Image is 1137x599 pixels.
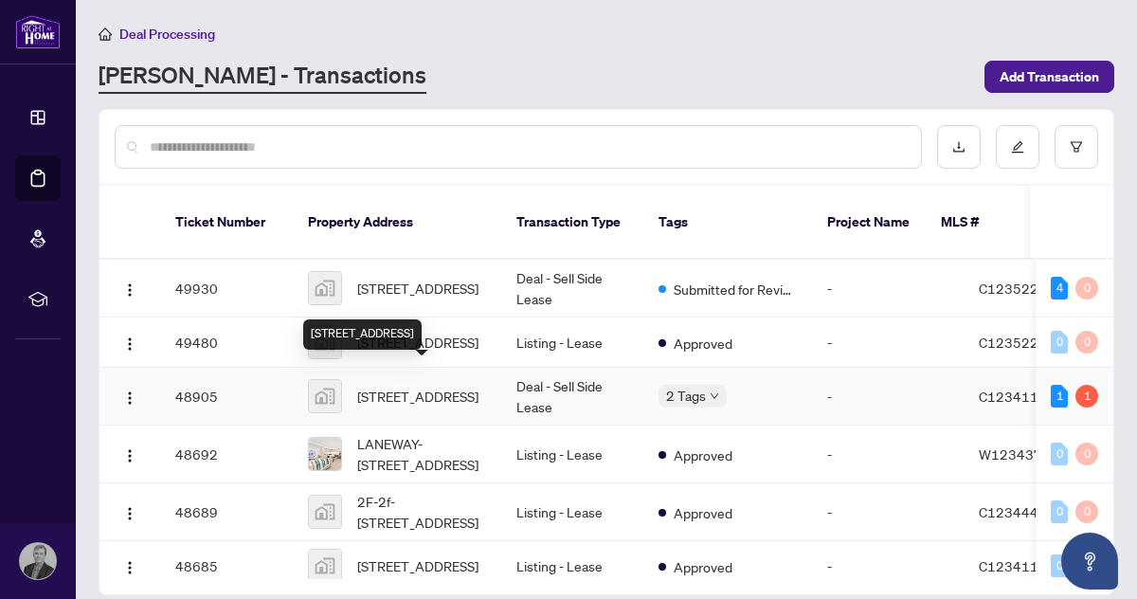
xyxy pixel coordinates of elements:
[122,448,137,463] img: Logo
[937,125,981,169] button: download
[979,334,1056,351] span: C12352205
[122,506,137,521] img: Logo
[20,543,56,579] img: Profile Icon
[1011,140,1024,154] span: edit
[979,388,1056,405] span: C12341197
[710,391,719,401] span: down
[812,426,964,483] td: -
[501,541,643,591] td: Listing - Lease
[160,260,293,318] td: 49930
[674,502,732,523] span: Approved
[674,445,732,465] span: Approved
[160,483,293,541] td: 48689
[15,14,61,49] img: logo
[160,541,293,591] td: 48685
[160,426,293,483] td: 48692
[674,333,732,354] span: Approved
[357,555,478,576] span: [STREET_ADDRESS]
[812,541,964,591] td: -
[984,61,1114,93] button: Add Transaction
[1075,331,1098,354] div: 0
[501,318,643,368] td: Listing - Lease
[666,385,706,407] span: 2 Tags
[122,282,137,298] img: Logo
[1075,500,1098,523] div: 0
[309,496,341,528] img: thumbnail-img
[643,186,812,260] th: Tags
[1051,277,1068,299] div: 4
[926,186,1039,260] th: MLS #
[1051,331,1068,354] div: 0
[1051,500,1068,523] div: 0
[357,491,486,533] span: 2F-2f-[STREET_ADDRESS]
[309,380,341,412] img: thumbnail-img
[501,426,643,483] td: Listing - Lease
[115,497,145,527] button: Logo
[1070,140,1083,154] span: filter
[115,327,145,357] button: Logo
[115,273,145,303] button: Logo
[952,140,966,154] span: download
[674,279,797,299] span: Submitted for Review
[979,280,1056,297] span: C12352205
[119,26,215,43] span: Deal Processing
[501,368,643,426] td: Deal - Sell Side Lease
[160,318,293,368] td: 49480
[122,390,137,406] img: Logo
[122,336,137,352] img: Logo
[115,381,145,411] button: Logo
[309,438,341,470] img: thumbnail-img
[1051,443,1068,465] div: 0
[115,439,145,469] button: Logo
[1075,443,1098,465] div: 0
[1000,62,1099,92] span: Add Transaction
[1055,125,1098,169] button: filter
[1051,554,1068,577] div: 0
[1075,385,1098,408] div: 1
[979,503,1056,520] span: C12344440
[160,186,293,260] th: Ticket Number
[160,368,293,426] td: 48905
[812,368,964,426] td: -
[812,483,964,541] td: -
[979,557,1056,574] span: C12341197
[812,186,926,260] th: Project Name
[115,551,145,581] button: Logo
[501,260,643,318] td: Deal - Sell Side Lease
[357,278,478,299] span: [STREET_ADDRESS]
[293,186,501,260] th: Property Address
[99,27,112,41] span: home
[303,319,422,350] div: [STREET_ADDRESS]
[812,260,964,318] td: -
[501,186,643,260] th: Transaction Type
[1061,533,1118,590] button: Open asap
[1075,277,1098,299] div: 0
[674,556,732,577] span: Approved
[996,125,1039,169] button: edit
[979,445,1059,463] span: W12343750
[1051,385,1068,408] div: 1
[99,60,426,94] a: [PERSON_NAME] - Transactions
[309,272,341,304] img: thumbnail-img
[122,560,137,575] img: Logo
[501,483,643,541] td: Listing - Lease
[357,386,478,407] span: [STREET_ADDRESS]
[309,550,341,582] img: thumbnail-img
[357,433,486,475] span: LANEWAY-[STREET_ADDRESS]
[812,318,964,368] td: -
